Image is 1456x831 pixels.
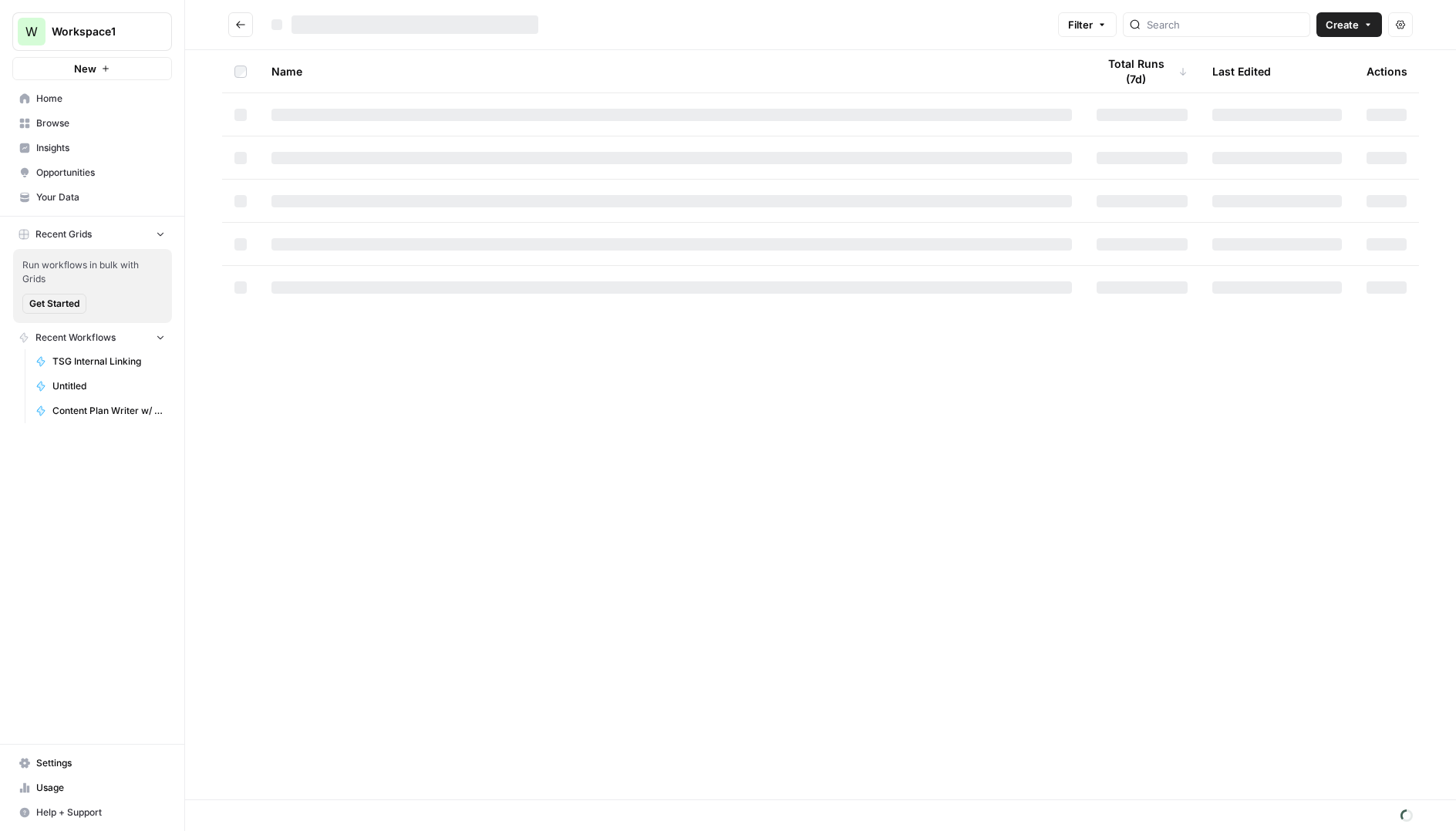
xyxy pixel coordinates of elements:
div: Total Runs (7d) [1097,50,1188,93]
button: New [12,57,172,80]
a: Home [12,86,172,111]
span: Your Data [36,190,165,204]
button: Recent Workflows [12,326,172,349]
span: Insights [36,141,165,155]
span: Help + Support [36,806,165,819]
a: Untitled [29,374,172,399]
span: Home [36,92,165,106]
span: TSG Internal Linking [52,355,165,368]
a: Browse [12,111,172,136]
span: Create [1326,17,1359,32]
span: Recent Grids [35,227,92,241]
span: Get Started [29,297,79,311]
span: Browse [36,116,165,130]
span: Usage [36,781,165,795]
span: W [25,22,38,41]
span: New [74,61,96,76]
button: Recent Grids [12,223,172,246]
button: Go back [228,12,253,37]
a: Usage [12,775,172,800]
span: Run workflows in bulk with Grids [22,258,163,286]
a: TSG Internal Linking [29,349,172,374]
div: Name [271,50,1072,93]
a: Settings [12,751,172,775]
span: Content Plan Writer w/ Visual Suggestions (KO) [52,404,165,418]
a: Opportunities [12,160,172,185]
div: Actions [1367,50,1407,93]
button: Workspace: Workspace1 [12,12,172,51]
button: Help + Support [12,800,172,825]
button: Create [1316,12,1382,37]
button: Get Started [22,294,86,314]
a: Insights [12,136,172,160]
span: Recent Workflows [35,331,116,345]
span: Filter [1068,17,1093,32]
input: Search [1147,17,1303,32]
a: Your Data [12,185,172,210]
div: Last Edited [1212,50,1271,93]
span: Workspace1 [52,24,145,39]
span: Settings [36,756,165,770]
span: Untitled [52,379,165,393]
span: Opportunities [36,166,165,180]
button: Filter [1058,12,1117,37]
a: Content Plan Writer w/ Visual Suggestions (KO) [29,399,172,423]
